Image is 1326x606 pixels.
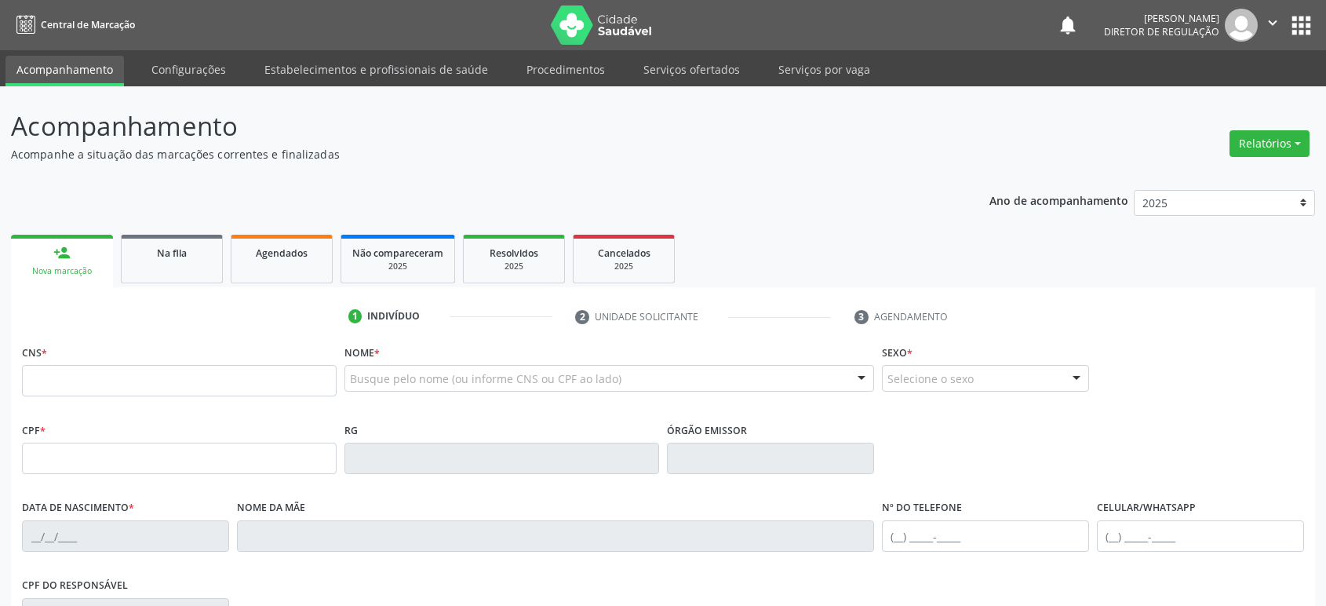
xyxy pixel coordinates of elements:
label: RG [344,418,358,443]
img: img [1225,9,1258,42]
span: Não compareceram [352,246,443,260]
p: Ano de acompanhamento [989,190,1128,210]
div: 2025 [475,261,553,272]
button: Relatórios [1229,130,1310,157]
span: Cancelados [598,246,650,260]
span: Agendados [256,246,308,260]
label: Celular/WhatsApp [1097,496,1196,520]
label: CPF do responsável [22,574,128,598]
label: Órgão emissor [667,418,747,443]
span: Na fila [157,246,187,260]
span: Central de Marcação [41,18,135,31]
a: Serviços por vaga [767,56,881,83]
span: Selecione o sexo [887,371,974,387]
a: Serviços ofertados [632,56,751,83]
i:  [1264,14,1281,31]
div: 1 [348,309,362,323]
label: CNS [22,341,47,365]
input: (__) _____-_____ [1097,520,1304,552]
p: Acompanhe a situação das marcações correntes e finalizadas [11,146,923,162]
a: Procedimentos [515,56,616,83]
button:  [1258,9,1288,42]
input: (__) _____-_____ [882,520,1089,552]
a: Configurações [140,56,237,83]
label: Nº do Telefone [882,496,962,520]
label: Nome [344,341,380,365]
div: [PERSON_NAME] [1104,12,1219,25]
label: Nome da mãe [237,496,305,520]
a: Acompanhamento [5,56,124,86]
button: apps [1288,12,1315,39]
label: Sexo [882,341,913,365]
span: Resolvidos [490,246,538,260]
span: Diretor de regulação [1104,25,1219,38]
span: Busque pelo nome (ou informe CNS ou CPF ao lado) [350,371,621,387]
button: notifications [1057,14,1079,36]
div: 2025 [585,261,663,272]
div: Nova marcação [22,265,102,277]
div: Indivíduo [367,309,420,323]
input: __/__/____ [22,520,229,552]
a: Estabelecimentos e profissionais de saúde [253,56,499,83]
label: Data de nascimento [22,496,134,520]
div: 2025 [352,261,443,272]
label: CPF [22,418,46,443]
p: Acompanhamento [11,107,923,146]
a: Central de Marcação [11,12,135,38]
div: person_add [53,244,71,261]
